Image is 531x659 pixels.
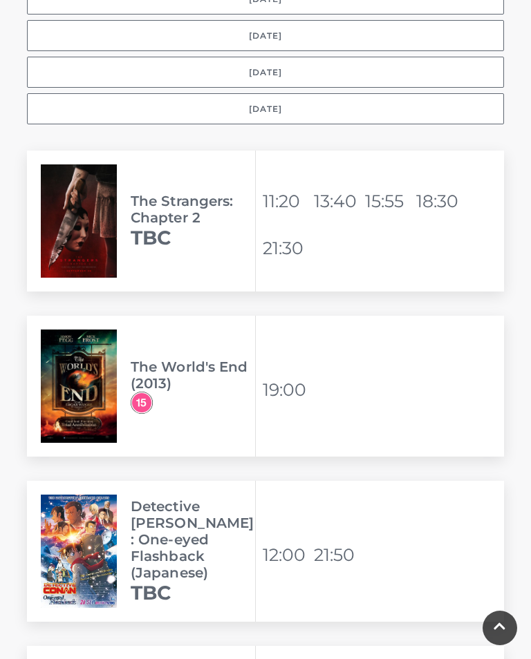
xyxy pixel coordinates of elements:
li: 19:00 [263,373,311,406]
li: 21:30 [263,231,311,265]
button: [DATE] [27,93,504,124]
button: [DATE] [27,20,504,51]
li: 13:40 [314,184,362,218]
li: 11:20 [263,184,311,218]
button: [DATE] [27,57,504,88]
li: 18:30 [416,184,465,218]
h2: TBC [131,226,255,249]
h2: TBC [131,581,255,604]
h3: The World's End (2013) [131,359,255,392]
h3: Detective [PERSON_NAME]: One-eyed Flashback (Japanese) [131,498,255,581]
li: 15:55 [365,184,413,218]
h3: The Strangers: Chapter 2 [131,193,255,226]
li: 12:00 [263,538,311,571]
li: 21:50 [314,538,362,571]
